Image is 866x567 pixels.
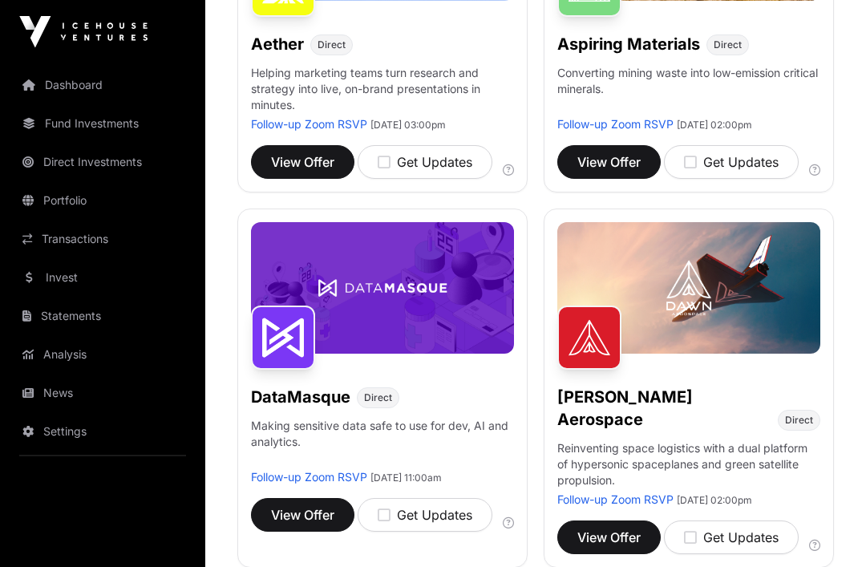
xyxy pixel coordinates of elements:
img: Dawn-Banner.jpg [557,223,820,354]
h1: DataMasque [251,387,350,409]
button: Get Updates [664,521,799,555]
a: Dashboard [13,67,192,103]
a: Transactions [13,221,192,257]
div: Get Updates [378,153,472,172]
a: Direct Investments [13,144,192,180]
p: Making sensitive data safe to use for dev, AI and analytics. [251,419,514,470]
a: Settings [13,414,192,449]
button: Get Updates [664,146,799,180]
button: View Offer [251,499,354,533]
span: View Offer [271,153,334,172]
p: Converting mining waste into low-emission critical minerals. [557,66,820,117]
span: [DATE] 02:00pm [677,119,752,132]
span: Direct [714,39,742,52]
img: Dawn Aerospace [557,306,621,371]
span: View Offer [271,506,334,525]
span: View Offer [577,153,641,172]
button: Get Updates [358,499,492,533]
span: Direct [318,39,346,52]
a: News [13,375,192,411]
span: Direct [364,392,392,405]
p: Helping marketing teams turn research and strategy into live, on-brand presentations in minutes. [251,66,514,117]
a: Follow-up Zoom RSVP [557,118,674,132]
div: Get Updates [378,506,472,525]
a: Invest [13,260,192,295]
span: Direct [785,415,813,427]
a: Statements [13,298,192,334]
span: [DATE] 03:00pm [370,119,446,132]
a: Follow-up Zoom RSVP [557,493,674,507]
img: DataMasque-Banner.jpg [251,223,514,354]
a: Fund Investments [13,106,192,141]
a: Follow-up Zoom RSVP [251,118,367,132]
a: Follow-up Zoom RSVP [251,471,367,484]
span: View Offer [577,529,641,548]
span: [DATE] 02:00pm [677,495,752,507]
button: Get Updates [358,146,492,180]
a: Analysis [13,337,192,372]
a: Portfolio [13,183,192,218]
button: View Offer [557,146,661,180]
span: [DATE] 11:00am [370,472,442,484]
img: DataMasque [251,306,315,371]
div: Get Updates [684,529,779,548]
h1: [PERSON_NAME] Aerospace [557,387,771,431]
h1: Aspiring Materials [557,34,700,56]
h1: Aether [251,34,304,56]
iframe: Chat Widget [786,490,866,567]
img: Icehouse Ventures Logo [19,16,148,48]
p: Reinventing space logistics with a dual platform of hypersonic spaceplanes and green satellite pr... [557,441,820,492]
div: Get Updates [684,153,779,172]
button: View Offer [251,146,354,180]
button: View Offer [557,521,661,555]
